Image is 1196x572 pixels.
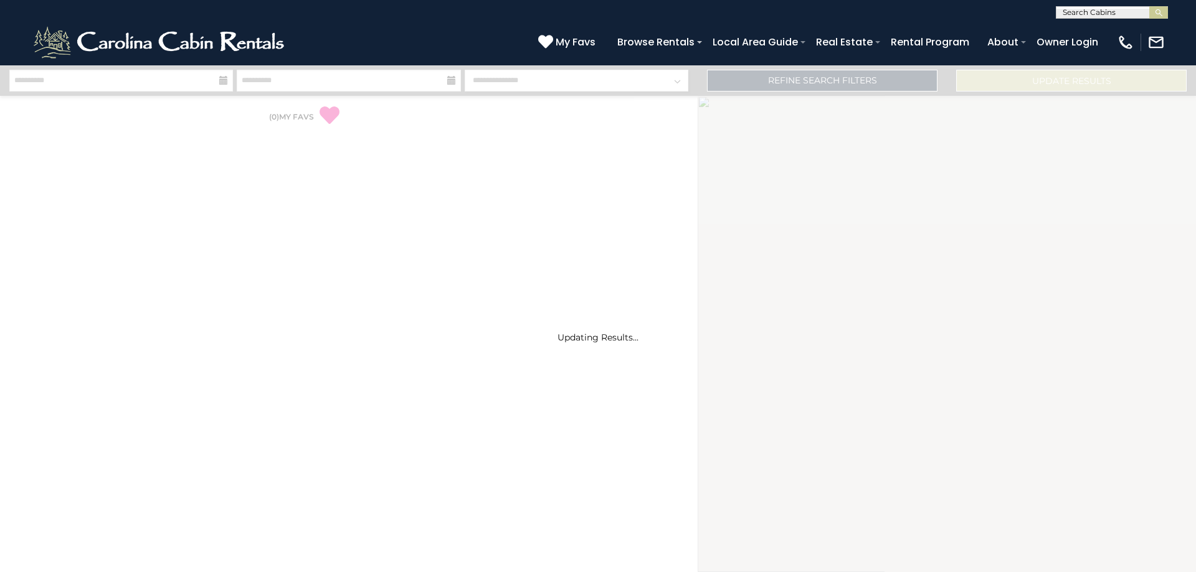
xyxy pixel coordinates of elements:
a: Browse Rentals [611,31,701,53]
a: About [981,31,1025,53]
img: phone-regular-white.png [1117,34,1134,51]
a: Owner Login [1030,31,1104,53]
a: Local Area Guide [706,31,804,53]
a: Real Estate [810,31,879,53]
a: My Favs [538,34,599,50]
img: mail-regular-white.png [1147,34,1165,51]
span: My Favs [556,34,596,50]
img: White-1-2.png [31,24,290,61]
a: Rental Program [885,31,975,53]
